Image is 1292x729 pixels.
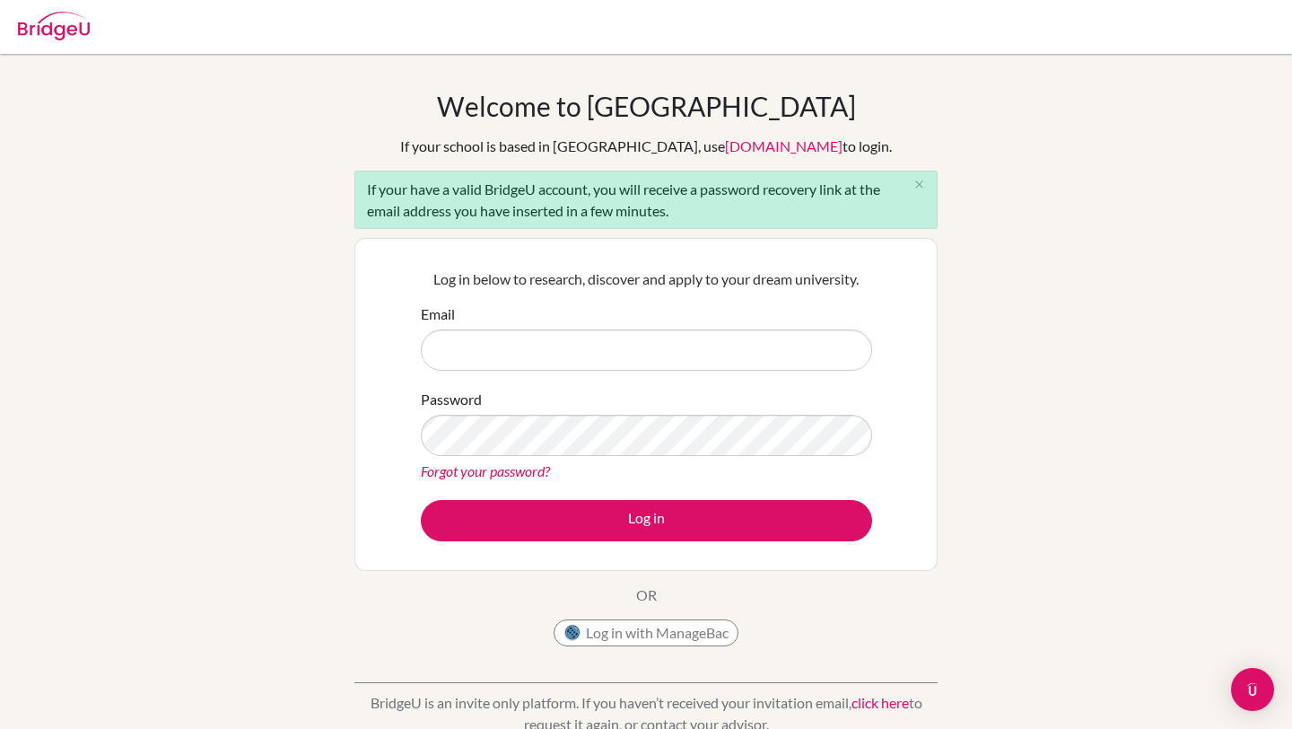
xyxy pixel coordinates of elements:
div: If your school is based in [GEOGRAPHIC_DATA], use to login. [400,136,892,157]
p: OR [636,584,657,606]
button: Log in [421,500,872,541]
p: Log in below to research, discover and apply to your dream university. [421,268,872,290]
button: Log in with ManageBac [554,619,738,646]
a: Forgot your password? [421,462,550,479]
button: Close [901,171,937,198]
div: Open Intercom Messenger [1231,668,1274,711]
label: Email [421,303,455,325]
a: click here [851,694,909,711]
div: If your have a valid BridgeU account, you will receive a password recovery link at the email addr... [354,171,938,229]
h1: Welcome to [GEOGRAPHIC_DATA] [437,90,856,122]
label: Password [421,389,482,410]
i: close [912,178,926,191]
a: [DOMAIN_NAME] [725,137,842,154]
img: Bridge-U [18,12,90,40]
